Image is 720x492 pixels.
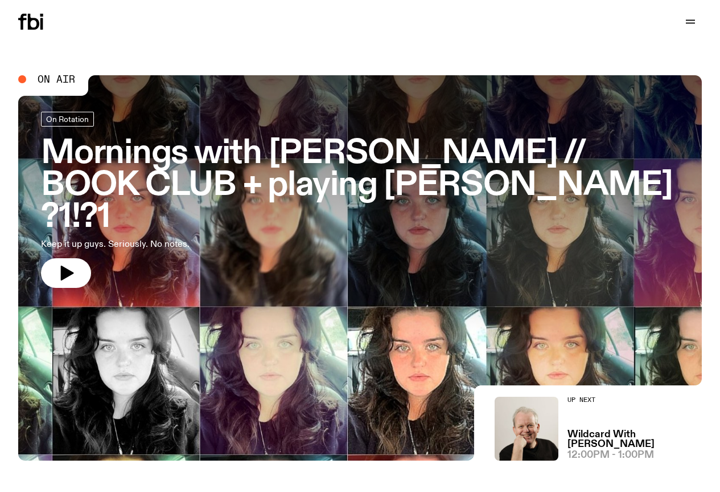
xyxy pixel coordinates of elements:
[41,112,679,288] a: Mornings with [PERSON_NAME] // BOOK CLUB + playing [PERSON_NAME] ?1!?1Keep it up guys. Seriously....
[41,238,332,251] p: Keep it up guys. Seriously. No notes.
[495,397,558,461] img: Stuart is smiling charmingly, wearing a black t-shirt against a stark white background.
[567,397,702,403] h2: Up Next
[567,450,654,460] span: 12:00pm - 1:00pm
[41,112,94,127] a: On Rotation
[41,138,679,233] h3: Mornings with [PERSON_NAME] // BOOK CLUB + playing [PERSON_NAME] ?1!?1
[46,115,89,123] span: On Rotation
[38,74,75,84] span: On Air
[567,430,702,449] a: Wildcard With [PERSON_NAME]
